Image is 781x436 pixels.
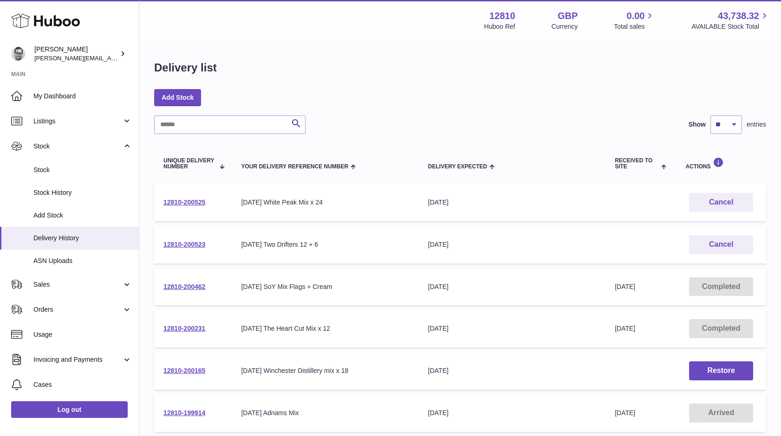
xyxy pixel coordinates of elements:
[241,282,409,291] div: [DATE] SoY Mix Flags + Cream
[33,355,122,364] span: Invoicing and Payments
[33,142,122,151] span: Stock
[34,54,186,62] span: [PERSON_NAME][EMAIL_ADDRESS][DOMAIN_NAME]
[691,22,770,31] span: AVAILABLE Stock Total
[718,10,759,22] span: 43,738.32
[241,324,409,333] div: [DATE] The Heart Cut Mix x 12
[163,283,205,290] a: 12810-200462
[33,256,132,265] span: ASN Uploads
[11,401,128,418] a: Log out
[163,325,205,332] a: 12810-200231
[615,409,635,417] span: [DATE]
[33,211,132,220] span: Add Stock
[685,157,757,170] div: Actions
[33,280,122,289] span: Sales
[33,380,132,389] span: Cases
[163,158,215,170] span: Unique Delivery Number
[241,366,409,375] div: [DATE] Winchester Distillery mix x 18
[428,282,596,291] div: [DATE]
[615,325,635,332] span: [DATE]
[428,198,596,207] div: [DATE]
[428,164,487,170] span: Delivery Expected
[154,89,201,106] a: Add Stock
[747,120,766,129] span: entries
[552,22,578,31] div: Currency
[33,166,132,174] span: Stock
[11,47,25,61] img: alex@digidistiller.com
[614,22,655,31] span: Total sales
[33,117,122,126] span: Listings
[689,193,753,212] button: Cancel
[614,10,655,31] a: 0.00 Total sales
[154,60,217,75] h1: Delivery list
[33,305,122,314] span: Orders
[615,283,635,290] span: [DATE]
[428,409,596,417] div: [DATE]
[689,361,753,380] button: Restore
[241,240,409,249] div: [DATE] Two Drifters 12 + 6
[163,409,205,417] a: 12810-199914
[627,10,645,22] span: 0.00
[163,241,205,248] a: 12810-200523
[615,158,659,170] span: Received to Site
[428,324,596,333] div: [DATE]
[241,198,409,207] div: [DATE] White Peak Mix x 24
[689,235,753,254] button: Cancel
[33,330,132,339] span: Usage
[691,10,770,31] a: 43,738.32 AVAILABLE Stock Total
[163,367,205,374] a: 12810-200165
[33,92,132,101] span: My Dashboard
[558,10,578,22] strong: GBP
[428,240,596,249] div: [DATE]
[428,366,596,375] div: [DATE]
[484,22,515,31] div: Huboo Ref
[33,234,132,243] span: Delivery History
[163,199,205,206] a: 12810-200525
[241,409,409,417] div: [DATE] Adnams Mix
[33,188,132,197] span: Stock History
[34,45,118,63] div: [PERSON_NAME]
[689,120,706,129] label: Show
[489,10,515,22] strong: 12810
[241,164,348,170] span: Your Delivery Reference Number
